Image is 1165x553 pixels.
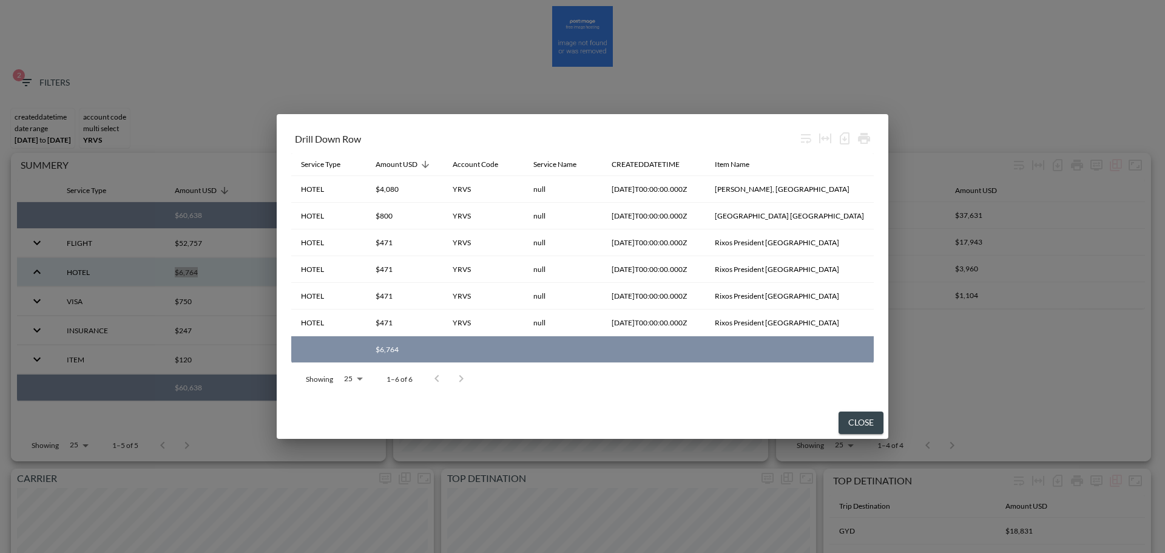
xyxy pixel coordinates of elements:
div: Print [854,129,874,148]
th: YRVS [443,310,524,336]
div: Wrap text [796,129,815,148]
p: 1–6 of 6 [387,374,413,384]
span: CREATEDDATETIME [612,157,695,172]
th: Rixos President Astana Hotel [705,229,874,256]
span: Service Name [533,157,592,172]
span: Account Code [453,157,514,172]
th: null [524,229,602,256]
th: YRVS [443,229,524,256]
th: null [524,203,602,229]
th: 2024-02-11T00:00:00.000Z [602,283,705,310]
span: Amount USD [376,157,433,172]
th: $471 [366,229,443,256]
th: YRVS [443,176,524,203]
th: 2024-11-25T00:00:00.000Z [602,176,705,203]
th: YRVS [443,203,524,229]
div: Account Code [453,157,498,172]
div: Amount USD [376,157,417,172]
th: 2024-02-11T00:00:00.000Z [602,256,705,283]
div: Drill Down Row [295,133,796,144]
div: Item Name [715,157,749,172]
th: $471 [366,256,443,283]
th: HOTEL [291,283,366,310]
th: $4,080 [366,176,443,203]
span: Service Type [301,157,356,172]
th: $471 [366,283,443,310]
th: Sheraton Grand Bangalore Hotel At Brigade Gateway [705,203,874,229]
th: HOTEL [291,310,366,336]
th: Rixos President Astana Hotel [705,310,874,336]
div: Number of rows selected for download: 6 [835,129,854,148]
th: Rixos President Astana Hotel [705,283,874,310]
th: 2024-02-11T00:00:00.000Z [602,310,705,336]
th: $471 [366,310,443,336]
th: 2024-01-24T00:00:00.000Z [602,203,705,229]
th: HOTEL [291,229,366,256]
th: $800 [366,203,443,229]
th: null [524,256,602,283]
th: null [524,176,602,203]
th: 2024-02-11T00:00:00.000Z [602,229,705,256]
div: CREATEDDATETIME [612,157,680,172]
th: null [524,283,602,310]
div: 25 [338,371,367,387]
div: Service Type [301,157,340,172]
th: Ritz-Carlton, Herzliya [705,176,874,203]
th: HOTEL [291,203,366,229]
div: Toggle table layout between fixed and auto (default: auto) [815,129,835,148]
th: YRVS [443,256,524,283]
th: YRVS [443,283,524,310]
th: Rixos President Astana Hotel [705,256,874,283]
p: Showing [306,374,333,384]
button: Close [839,412,883,434]
div: Service Name [533,157,576,172]
span: Item Name [715,157,765,172]
th: HOTEL [291,176,366,203]
th: $6,764 [366,336,443,363]
th: HOTEL [291,256,366,283]
th: null [524,310,602,336]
